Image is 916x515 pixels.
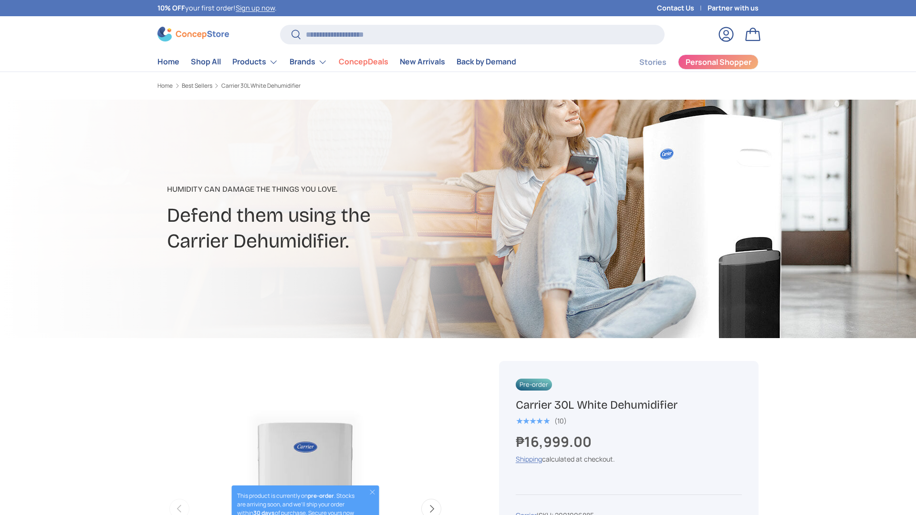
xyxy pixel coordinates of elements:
[157,52,516,72] nav: Primary
[400,52,445,71] a: New Arrivals
[157,83,173,89] a: Home
[657,3,708,13] a: Contact Us
[516,379,552,391] span: Pre-order
[516,416,550,426] span: ★★★★★
[516,417,550,425] div: 5.0 out of 5.0 stars
[236,3,275,12] a: Sign up now
[639,53,666,72] a: Stories
[167,184,533,195] p: Humidity can damage the things you love.
[457,52,516,71] a: Back by Demand
[182,83,212,89] a: Best Sellers
[157,52,179,71] a: Home
[232,52,278,72] a: Products
[678,54,759,70] a: Personal Shopper
[284,52,333,72] summary: Brands
[554,417,567,424] div: (10)
[708,3,759,13] a: Partner with us
[516,454,542,463] a: Shipping
[191,52,221,71] a: Shop All
[221,83,301,89] a: Carrier 30L White Dehumidifier
[308,492,334,500] strong: pre-order
[516,415,567,425] a: 5.0 out of 5.0 stars (10)
[157,3,277,13] p: your first order! .
[167,203,533,254] h2: Defend them using the Carrier Dehumidifier.
[157,27,229,41] img: ConcepStore
[686,58,751,66] span: Personal Shopper
[516,398,742,412] h1: Carrier 30L White Dehumidifier
[516,454,742,464] div: calculated at checkout.
[157,3,185,12] strong: 10% OFF
[227,52,284,72] summary: Products
[516,432,594,451] strong: ₱16,999.00
[157,82,476,90] nav: Breadcrumbs
[290,52,327,72] a: Brands
[339,52,388,71] a: ConcepDeals
[616,52,759,72] nav: Secondary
